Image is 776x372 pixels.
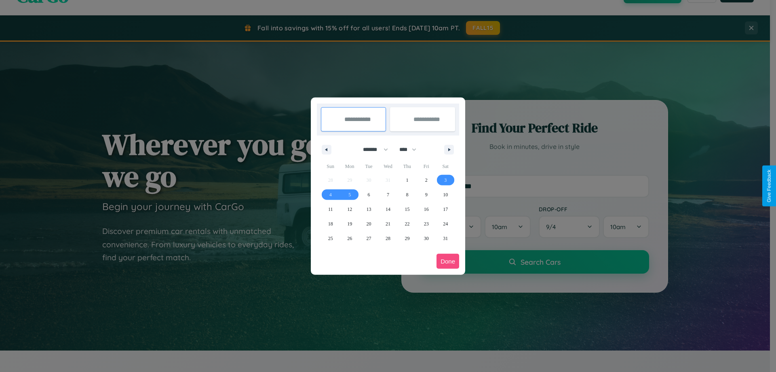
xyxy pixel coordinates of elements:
button: 26 [340,231,359,246]
span: 5 [348,187,351,202]
button: 28 [378,231,397,246]
span: 15 [405,202,409,217]
span: 12 [347,202,352,217]
button: 20 [359,217,378,231]
span: 19 [347,217,352,231]
button: 6 [359,187,378,202]
span: 14 [386,202,390,217]
button: 4 [321,187,340,202]
span: 31 [443,231,448,246]
span: Sun [321,160,340,173]
span: 11 [328,202,333,217]
span: 6 [368,187,370,202]
button: 13 [359,202,378,217]
span: 25 [328,231,333,246]
button: 30 [417,231,436,246]
button: Done [436,254,459,269]
button: 17 [436,202,455,217]
button: 5 [340,187,359,202]
span: 4 [329,187,332,202]
button: 25 [321,231,340,246]
span: 23 [424,217,429,231]
button: 22 [398,217,417,231]
button: 31 [436,231,455,246]
span: 13 [367,202,371,217]
span: Thu [398,160,417,173]
span: Tue [359,160,378,173]
span: 30 [424,231,429,246]
button: 11 [321,202,340,217]
span: 17 [443,202,448,217]
button: 9 [417,187,436,202]
span: Mon [340,160,359,173]
button: 29 [398,231,417,246]
button: 18 [321,217,340,231]
span: 27 [367,231,371,246]
span: 26 [347,231,352,246]
button: 8 [398,187,417,202]
button: 19 [340,217,359,231]
div: Give Feedback [766,170,772,202]
button: 12 [340,202,359,217]
button: 21 [378,217,397,231]
span: Wed [378,160,397,173]
span: 22 [405,217,409,231]
span: Sat [436,160,455,173]
span: 9 [425,187,428,202]
button: 1 [398,173,417,187]
span: 8 [406,187,408,202]
button: 23 [417,217,436,231]
button: 15 [398,202,417,217]
button: 24 [436,217,455,231]
span: 7 [387,187,389,202]
span: 20 [367,217,371,231]
span: 28 [386,231,390,246]
span: 21 [386,217,390,231]
span: Fri [417,160,436,173]
span: 3 [444,173,447,187]
button: 3 [436,173,455,187]
button: 10 [436,187,455,202]
span: 29 [405,231,409,246]
span: 1 [406,173,408,187]
button: 27 [359,231,378,246]
button: 14 [378,202,397,217]
span: 24 [443,217,448,231]
span: 10 [443,187,448,202]
button: 7 [378,187,397,202]
button: 16 [417,202,436,217]
button: 2 [417,173,436,187]
span: 2 [425,173,428,187]
span: 16 [424,202,429,217]
span: 18 [328,217,333,231]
